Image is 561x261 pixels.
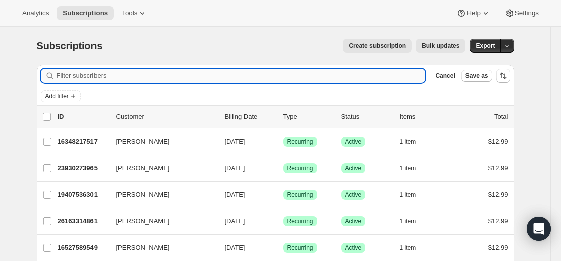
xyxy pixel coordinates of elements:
span: $12.99 [488,217,508,225]
span: $12.99 [488,191,508,198]
div: 26163314861[PERSON_NAME][DATE]SuccessRecurringSuccessActive1 item$12.99 [58,214,508,228]
p: Customer [116,112,217,122]
span: Active [345,217,362,225]
p: ID [58,112,108,122]
button: Export [470,39,501,53]
button: Bulk updates [416,39,465,53]
span: Add filter [45,92,69,100]
span: [PERSON_NAME] [116,137,170,147]
button: 1 item [400,214,427,228]
span: Export [476,42,495,50]
button: Subscriptions [57,6,114,20]
span: 1 item [400,191,416,199]
span: Recurring [287,164,313,172]
button: Help [450,6,496,20]
span: Active [345,191,362,199]
button: 1 item [400,135,427,149]
span: $12.99 [488,138,508,145]
div: Type [283,112,333,122]
div: IDCustomerBilling DateTypeStatusItemsTotal [58,112,508,122]
span: $12.99 [488,164,508,172]
span: Active [345,164,362,172]
span: Recurring [287,138,313,146]
span: [DATE] [225,217,245,225]
p: 16348217517 [58,137,108,147]
span: [PERSON_NAME] [116,243,170,253]
span: 1 item [400,244,416,252]
p: Billing Date [225,112,275,122]
span: [PERSON_NAME] [116,216,170,226]
span: 1 item [400,164,416,172]
button: 1 item [400,241,427,255]
span: Recurring [287,244,313,252]
span: [DATE] [225,138,245,145]
span: 1 item [400,217,416,225]
button: 1 item [400,188,427,202]
button: Add filter [41,90,81,102]
span: Settings [515,9,539,17]
span: Bulk updates [422,42,459,50]
span: Subscriptions [63,9,108,17]
span: [PERSON_NAME] [116,190,170,200]
button: [PERSON_NAME] [110,187,211,203]
span: Help [466,9,480,17]
span: [DATE] [225,164,245,172]
span: Tools [122,9,137,17]
span: Subscriptions [37,40,103,51]
div: 16348217517[PERSON_NAME][DATE]SuccessRecurringSuccessActive1 item$12.99 [58,135,508,149]
span: [DATE] [225,244,245,251]
p: Total [494,112,508,122]
button: Analytics [16,6,55,20]
button: Cancel [431,70,459,82]
p: 23930273965 [58,163,108,173]
button: [PERSON_NAME] [110,134,211,150]
button: Sort the results [496,69,510,83]
button: Tools [116,6,153,20]
input: Filter subscribers [57,69,426,83]
button: [PERSON_NAME] [110,240,211,256]
span: Active [345,244,362,252]
p: 16527589549 [58,243,108,253]
span: [DATE] [225,191,245,198]
div: Items [400,112,450,122]
span: Save as [465,72,488,80]
p: 19407536301 [58,190,108,200]
span: Create subscription [349,42,406,50]
button: [PERSON_NAME] [110,213,211,229]
span: $12.99 [488,244,508,251]
button: Create subscription [343,39,412,53]
button: [PERSON_NAME] [110,160,211,176]
span: [PERSON_NAME] [116,163,170,173]
span: Recurring [287,217,313,225]
div: 19407536301[PERSON_NAME][DATE]SuccessRecurringSuccessActive1 item$12.99 [58,188,508,202]
span: 1 item [400,138,416,146]
button: 1 item [400,161,427,175]
p: Status [341,112,392,122]
span: Analytics [22,9,49,17]
p: 26163314861 [58,216,108,226]
button: Settings [499,6,545,20]
span: Recurring [287,191,313,199]
div: Open Intercom Messenger [527,217,551,241]
div: 16527589549[PERSON_NAME][DATE]SuccessRecurringSuccessActive1 item$12.99 [58,241,508,255]
span: Active [345,138,362,146]
span: Cancel [435,72,455,80]
button: Save as [461,70,492,82]
div: 23930273965[PERSON_NAME][DATE]SuccessRecurringSuccessActive1 item$12.99 [58,161,508,175]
